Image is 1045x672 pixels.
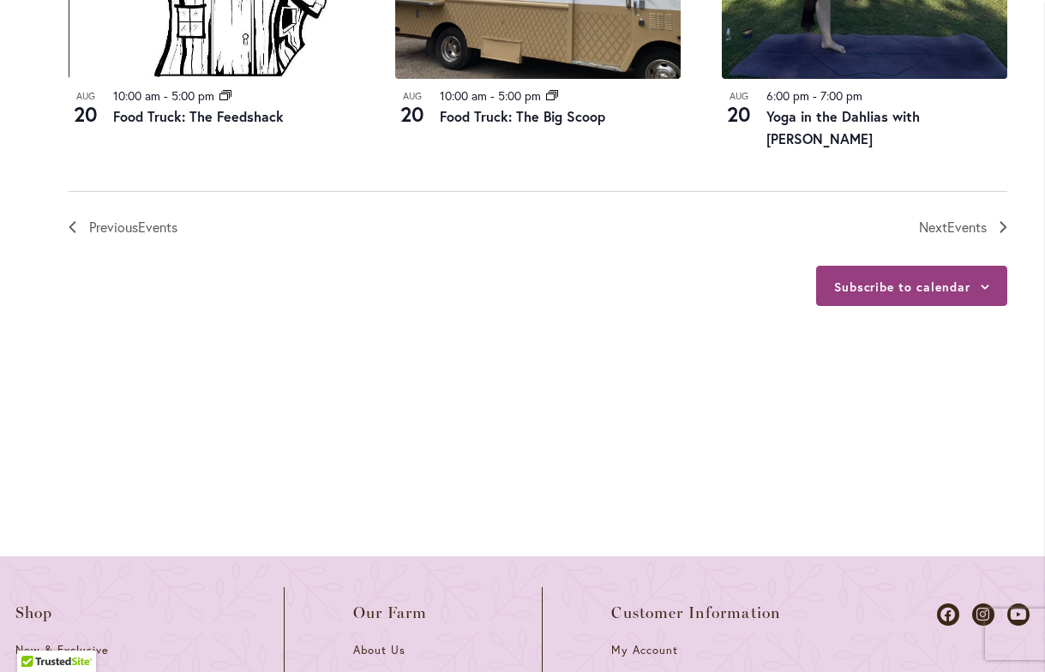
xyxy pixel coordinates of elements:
span: Aug [69,89,103,104]
a: Next Events [919,216,1007,238]
a: Dahlias on Instagram [972,603,994,626]
span: Shop [15,604,53,621]
span: - [164,87,168,104]
time: 7:00 pm [820,87,862,104]
iframe: Launch Accessibility Center [13,611,61,659]
span: About Us [353,643,405,657]
a: Dahlias on Youtube [1007,603,1030,626]
span: Previous [89,216,177,238]
time: 10:00 am [113,87,160,104]
span: - [813,87,817,104]
span: My Account [611,643,678,657]
span: Aug [722,89,756,104]
time: 5:00 pm [171,87,214,104]
a: Previous Events [69,216,177,238]
span: Aug [395,89,429,104]
time: 6:00 pm [766,87,809,104]
span: - [490,87,495,104]
span: 20 [395,99,429,129]
span: Next [919,216,987,238]
button: Subscribe to calendar [834,279,970,295]
a: Food Truck: The Big Scoop [440,107,605,125]
span: Customer Information [611,604,781,621]
a: Yoga in the Dahlias with [PERSON_NAME] [766,107,920,147]
span: Our Farm [353,604,427,621]
span: New & Exclusive [15,643,109,657]
a: Food Truck: The Feedshack [113,107,284,125]
span: 20 [69,99,103,129]
span: Events [947,218,987,236]
time: 5:00 pm [498,87,541,104]
span: 20 [722,99,756,129]
span: Events [138,218,177,236]
time: 10:00 am [440,87,487,104]
a: Dahlias on Facebook [937,603,959,626]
